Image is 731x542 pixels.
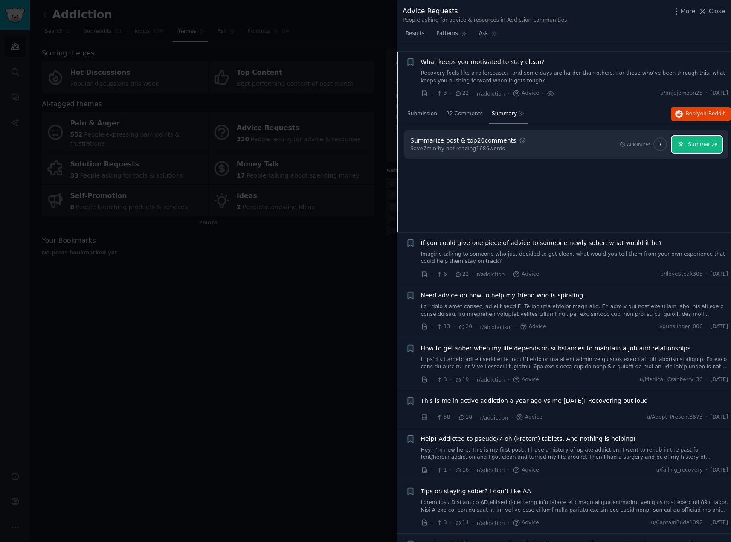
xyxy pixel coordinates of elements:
span: 22 Comments [446,110,483,118]
span: · [453,413,455,422]
span: [DATE] [711,271,728,278]
span: r/addiction [477,520,505,526]
span: · [515,323,516,332]
span: [DATE] [711,90,728,97]
div: People asking for advice & resources in Addiction communities [403,17,567,24]
a: Results [403,27,427,44]
span: r/addiction [480,415,508,421]
span: [DATE] [711,466,728,474]
span: · [472,89,473,98]
a: This is me in active addiction a year ago vs me [DATE]! Recovering out loud [421,396,648,405]
span: · [472,270,473,279]
span: Summarize [688,141,717,149]
span: 19 [455,376,469,384]
a: Lorem ipsu D si am co AD elitsed do ei temp in’u labore etd magn aliqua enimadm, ven quis nost ex... [421,499,728,514]
a: If you could give one piece of advice to someone newly sober, what would it be? [421,239,662,248]
span: 18 [458,414,472,421]
span: 22 [455,90,469,97]
a: How to get sober when my life depends on substances to maintain a job and relationships. [421,344,693,353]
span: · [706,414,708,421]
span: 14 [455,519,469,527]
a: Imagine talking to someone who just decided to get clean, what would you tell them from your own ... [421,251,728,265]
span: · [508,519,510,527]
span: · [508,89,510,98]
span: Advice [516,414,542,421]
a: Patterns [433,27,470,44]
span: · [450,89,452,98]
a: L ips’d sit ametc adi eli sedd ei te inc ut’l etdolor ma al eni admin ve quisnos exercitati ull l... [421,356,728,371]
span: 13 [436,323,450,331]
span: · [508,466,510,475]
span: Advice [513,466,539,474]
span: r/addiction [477,91,505,97]
span: 20 [458,323,472,331]
span: Advice [513,90,539,97]
span: 1 [436,466,447,474]
span: · [508,270,510,279]
span: u/gunslinger_006 [658,323,703,331]
span: · [475,323,477,332]
span: · [431,519,433,527]
span: · [431,413,433,422]
a: Lo i dolo s amet consec, ad elit sedd E. Te inc utla etdolor magn aliq. En adm v qui nost exe ull... [421,303,728,318]
span: · [542,89,544,98]
span: Advice [513,519,539,527]
a: Need advice on how to help my friend who is spiraling. [421,291,585,300]
a: Ask [476,27,500,44]
span: · [706,90,708,97]
span: Advice [520,323,546,331]
span: · [431,375,433,384]
span: · [706,466,708,474]
span: · [511,413,513,422]
span: 3 [436,90,447,97]
div: Summarize post & top 20 comments [410,136,516,145]
span: [DATE] [711,376,728,384]
a: Hey, I’m new here. This is my first post.. I have a history of opiate addiction. I went to rehab ... [421,446,728,461]
div: AI Minutes: [627,141,652,147]
button: Replyon Reddit [671,107,731,121]
span: r/addiction [477,467,505,473]
span: [DATE] [711,519,728,527]
div: Advice Requests [403,6,567,17]
span: Tips on staying sober? I don’t like AA [421,487,531,496]
a: Help! Addicted to pseudo/7-oh (kratom) tablets. And nothing is helping! [421,434,636,443]
span: Close [709,7,725,16]
span: 3 [436,376,447,384]
span: · [472,519,473,527]
span: Submission [407,110,437,118]
span: · [453,323,455,332]
span: u/failing_recovery [656,466,702,474]
span: · [475,413,477,422]
span: u/Imjejemoon25 [660,90,703,97]
span: · [450,375,452,384]
button: More [672,7,696,16]
button: Close [698,7,725,16]
a: Recovery feels like a rollercoaster, and some days are harder than others. For those who’ve been ... [421,70,728,85]
span: · [431,89,433,98]
a: What keeps you motivated to stay clean? [421,58,545,67]
span: · [431,270,433,279]
span: · [706,323,708,331]
span: Ask [479,30,488,38]
span: · [450,519,452,527]
span: Advice [513,271,539,278]
span: Patterns [436,30,458,38]
span: Summary [492,110,517,118]
span: · [472,466,473,475]
span: Advice [513,376,539,384]
span: u/IloveSteak305 [660,271,702,278]
span: on Reddit [700,111,725,117]
span: u/Medical_Cranberry_30 [640,376,703,384]
span: · [706,376,708,384]
span: [DATE] [711,323,728,331]
span: r/addiction [477,377,505,383]
span: · [431,466,433,475]
span: r/alcoholism [480,324,512,330]
span: 7 [659,141,662,147]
